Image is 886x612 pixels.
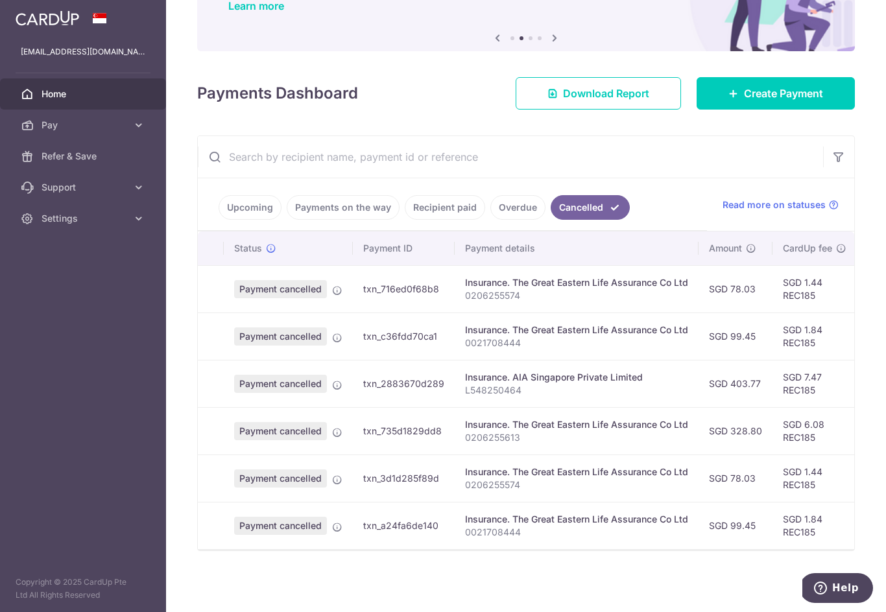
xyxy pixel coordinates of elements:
span: CardUp fee [783,242,832,255]
th: Payment details [455,231,699,265]
a: Upcoming [219,195,281,220]
div: Insurance. The Great Eastern Life Assurance Co Ltd [465,465,688,478]
p: 0206255613 [465,431,688,444]
td: txn_3d1d285f89d [353,454,455,502]
span: Payment cancelled [234,375,327,393]
div: Insurance. The Great Eastern Life Assurance Co Ltd [465,418,688,431]
span: Pay [42,119,127,132]
span: Payment cancelled [234,280,327,298]
img: CardUp [16,10,79,26]
span: Payment cancelled [234,469,327,488]
a: Overdue [490,195,545,220]
a: Recipient paid [405,195,485,220]
div: Insurance. The Great Eastern Life Assurance Co Ltd [465,324,688,336]
span: Download Report [563,86,649,101]
td: SGD 1.44 REC185 [772,454,857,502]
td: SGD 1.84 REC185 [772,502,857,549]
td: SGD 99.45 [699,312,772,360]
p: 0206255574 [465,289,688,302]
td: txn_735d1829dd8 [353,407,455,454]
td: txn_2883670d289 [353,360,455,407]
a: Cancelled [551,195,630,220]
div: Insurance. AIA Singapore Private Limited [465,371,688,384]
td: SGD 78.03 [699,454,772,502]
span: Refer & Save [42,150,127,163]
td: SGD 78.03 [699,265,772,312]
span: Payment cancelled [234,327,327,346]
th: Payment ID [353,231,455,265]
td: SGD 1.84 REC185 [772,312,857,360]
a: Read more on statuses [723,198,839,211]
td: SGD 99.45 [699,502,772,549]
span: Settings [42,212,127,225]
td: SGD 1.44 REC185 [772,265,857,312]
h4: Payments Dashboard [197,82,358,105]
div: Insurance. The Great Eastern Life Assurance Co Ltd [465,276,688,289]
a: Payments on the way [287,195,400,220]
span: Payment cancelled [234,422,327,440]
a: Download Report [516,77,681,110]
span: Amount [709,242,742,255]
p: [EMAIL_ADDRESS][DOMAIN_NAME] [21,45,145,58]
a: Create Payment [697,77,855,110]
p: 0021708444 [465,336,688,349]
td: SGD 7.47 REC185 [772,360,857,407]
span: Home [42,88,127,100]
td: SGD 403.77 [699,360,772,407]
td: txn_c36fdd70ca1 [353,312,455,360]
td: txn_a24fa6de140 [353,502,455,549]
div: Insurance. The Great Eastern Life Assurance Co Ltd [465,513,688,526]
iframe: Opens a widget where you can find more information [802,573,873,606]
span: Create Payment [744,86,823,101]
p: 0021708444 [465,526,688,539]
span: Support [42,181,127,194]
p: L548250464 [465,384,688,397]
span: Read more on statuses [723,198,826,211]
td: txn_716ed0f68b8 [353,265,455,312]
td: SGD 6.08 REC185 [772,407,857,454]
span: Status [234,242,262,255]
td: SGD 328.80 [699,407,772,454]
input: Search by recipient name, payment id or reference [198,136,823,178]
p: 0206255574 [465,478,688,491]
span: Payment cancelled [234,517,327,535]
